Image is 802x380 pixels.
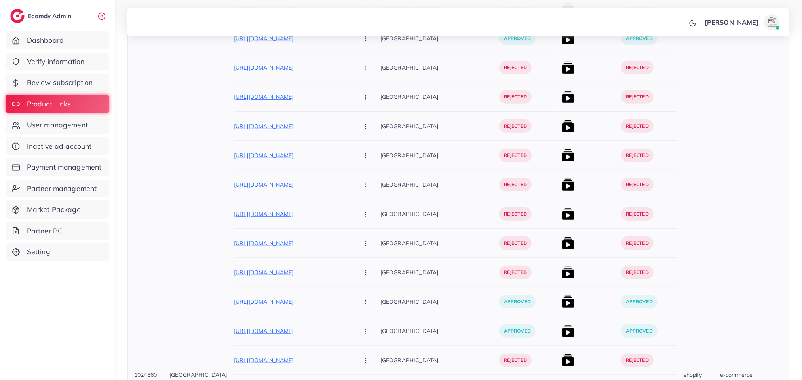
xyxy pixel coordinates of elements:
[380,176,499,193] p: [GEOGRAPHIC_DATA]
[499,266,532,279] p: rejected
[6,74,109,92] a: Review subscription
[234,92,353,102] p: [URL][DOMAIN_NAME]
[10,9,25,23] img: logo
[621,119,654,133] p: rejected
[234,268,353,277] p: [URL][DOMAIN_NAME]
[27,78,93,88] span: Review subscription
[621,207,654,221] p: rejected
[234,209,353,219] p: [URL][DOMAIN_NAME]
[27,35,64,45] span: Dashboard
[562,208,574,220] img: list product video
[621,178,654,191] p: rejected
[499,236,532,250] p: rejected
[27,204,81,215] span: Market Package
[621,90,654,104] p: rejected
[6,116,109,134] a: User management
[380,234,499,252] p: [GEOGRAPHIC_DATA]
[562,325,574,337] img: list product video
[499,90,532,104] p: rejected
[562,178,574,191] img: list product video
[562,61,574,74] img: list product video
[27,120,88,130] span: User management
[499,324,536,338] p: approved
[700,14,783,30] a: [PERSON_NAME]avatar
[234,326,353,336] p: [URL][DOMAIN_NAME]
[562,149,574,162] img: list product video
[234,355,353,365] p: [URL][DOMAIN_NAME]
[6,31,109,49] a: Dashboard
[499,295,536,308] p: approved
[134,371,157,378] span: 1024860
[380,59,499,76] p: [GEOGRAPHIC_DATA]
[621,295,658,308] p: approved
[499,354,532,367] p: rejected
[28,12,73,20] h2: Ecomdy Admin
[764,14,780,30] img: avatar
[380,322,499,340] p: [GEOGRAPHIC_DATA]
[562,91,574,103] img: list product video
[720,371,753,378] span: e-commerce
[6,243,109,261] a: Setting
[380,351,499,369] p: [GEOGRAPHIC_DATA]
[6,158,109,176] a: Payment management
[499,178,532,191] p: rejected
[621,149,654,162] p: rejected
[562,120,574,132] img: list product video
[380,205,499,223] p: [GEOGRAPHIC_DATA]
[562,354,574,367] img: list product video
[234,180,353,189] p: [URL][DOMAIN_NAME]
[562,237,574,250] img: list product video
[705,17,759,27] p: [PERSON_NAME]
[10,9,73,23] a: logoEcomdy Admin
[234,63,353,72] p: [URL][DOMAIN_NAME]
[621,354,654,367] p: rejected
[562,295,574,308] img: list product video
[499,61,532,74] p: rejected
[27,99,71,109] span: Product Links
[27,141,92,151] span: Inactive ad account
[234,238,353,248] p: [URL][DOMAIN_NAME]
[27,162,102,172] span: Payment management
[621,324,658,338] p: approved
[6,137,109,155] a: Inactive ad account
[499,149,532,162] p: rejected
[6,200,109,219] a: Market Package
[234,297,353,306] p: [URL][DOMAIN_NAME]
[684,371,702,378] span: shopify
[6,180,109,198] a: Partner management
[380,263,499,281] p: [GEOGRAPHIC_DATA]
[6,222,109,240] a: Partner BC
[6,95,109,113] a: Product Links
[499,119,532,133] p: rejected
[27,226,63,236] span: Partner BC
[621,266,654,279] p: rejected
[499,207,532,221] p: rejected
[380,88,499,106] p: [GEOGRAPHIC_DATA]
[27,183,97,194] span: Partner management
[234,151,353,160] p: [URL][DOMAIN_NAME]
[380,293,499,310] p: [GEOGRAPHIC_DATA]
[234,121,353,131] p: [URL][DOMAIN_NAME]
[6,53,109,71] a: Verify information
[380,117,499,135] p: [GEOGRAPHIC_DATA]
[27,247,50,257] span: Setting
[380,146,499,164] p: [GEOGRAPHIC_DATA]
[621,236,654,250] p: rejected
[562,266,574,279] img: list product video
[169,370,228,380] p: [GEOGRAPHIC_DATA]
[27,57,85,67] span: Verify information
[621,61,654,74] p: rejected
